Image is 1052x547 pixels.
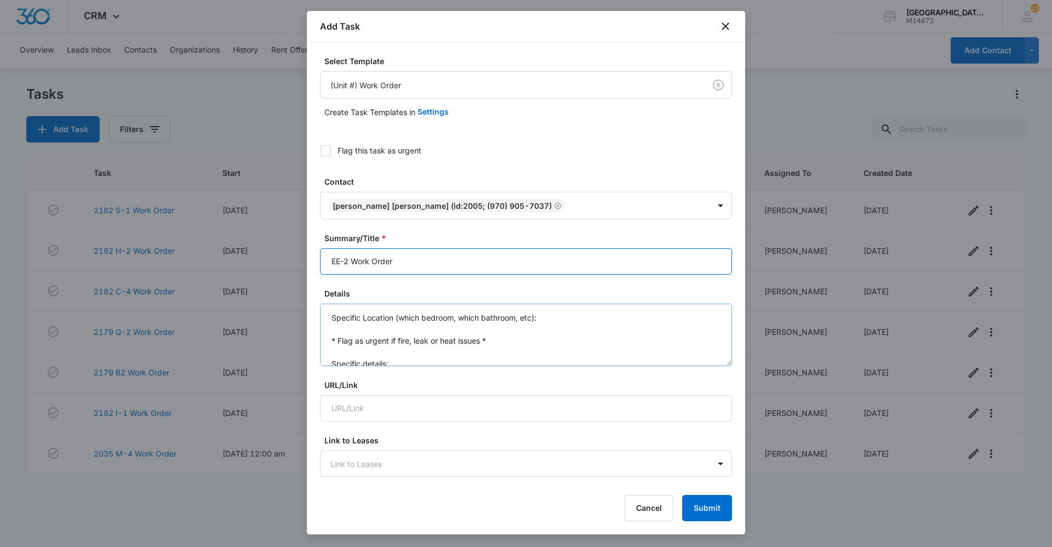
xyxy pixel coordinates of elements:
[625,495,673,521] button: Cancel
[682,495,732,521] button: Submit
[320,20,360,33] h1: Add Task
[338,145,421,156] div: Flag this task as urgent
[418,99,449,125] button: Settings
[324,106,415,118] p: Create Task Templates in
[320,248,732,275] input: Summary/Title
[324,232,736,244] label: Summary/Title
[324,481,732,493] p: Begin typing to search for projects to link to this task (optional).
[710,76,727,94] button: Clear
[333,201,552,210] div: [PERSON_NAME] [PERSON_NAME] (ID:2005; (970) 905-7037)
[324,55,736,67] label: Select Template
[324,435,736,446] label: Link to Leases
[320,395,732,421] input: URL/Link
[719,20,732,33] button: close
[324,288,736,299] label: Details
[324,176,736,187] label: Contact
[324,379,736,391] label: URL/Link
[552,202,562,209] div: Remove Alejandro Casillas Viviana Casillas (ID:2005; (970) 905-7037)
[320,304,732,366] textarea: Specific Location (which bedroom, which bathroom, etc): * Flag as urgent if fire, leak or heat is...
